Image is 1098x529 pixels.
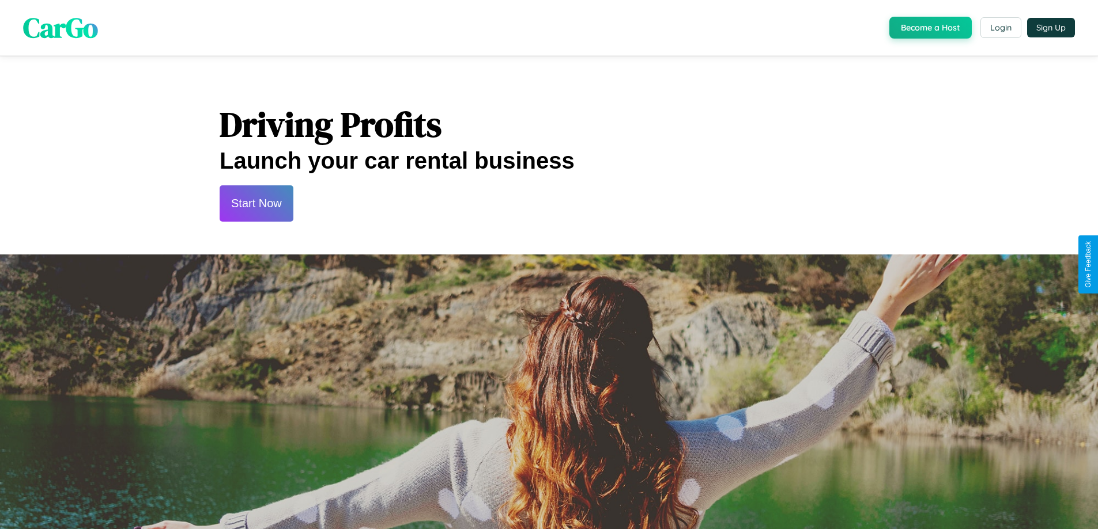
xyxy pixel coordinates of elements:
button: Sign Up [1027,18,1075,37]
h1: Driving Profits [220,101,878,148]
h2: Launch your car rental business [220,148,878,174]
button: Start Now [220,185,293,222]
button: Become a Host [889,17,972,39]
div: Give Feedback [1084,241,1092,288]
button: Login [980,17,1021,38]
span: CarGo [23,9,98,47]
